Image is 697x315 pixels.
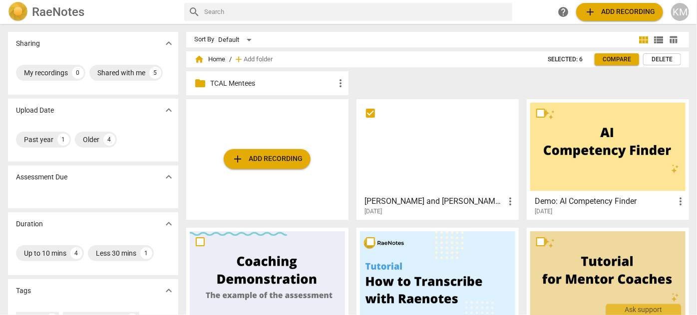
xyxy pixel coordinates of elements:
[671,3,689,21] button: KM
[651,32,666,47] button: List view
[161,216,176,231] button: Show more
[244,56,273,63] span: Add folder
[666,32,681,47] button: Table view
[364,207,382,216] span: [DATE]
[24,135,53,145] div: Past year
[57,134,69,146] div: 1
[224,149,311,169] button: Upload
[16,172,67,182] p: Assessment Due
[643,53,681,65] button: Delete
[335,77,347,89] span: more_vert
[638,34,650,46] span: view_module
[24,68,68,78] div: My recordings
[535,207,552,216] span: [DATE]
[584,6,655,18] span: Add recording
[163,218,175,230] span: expand_more
[140,247,152,259] div: 1
[83,135,99,145] div: Older
[204,4,508,20] input: Search
[232,153,244,165] span: add
[163,285,175,297] span: expand_more
[161,36,176,51] button: Show more
[16,105,54,116] p: Upload Date
[530,103,686,215] a: Demo: AI Competency Finder[DATE]
[96,248,136,258] div: Less 30 mins
[232,153,303,165] span: Add recording
[218,32,255,48] div: Default
[194,77,206,89] span: folder
[636,32,651,47] button: Tile view
[32,5,84,19] h2: RaeNotes
[72,67,84,79] div: 0
[504,195,516,207] span: more_vert
[161,283,176,298] button: Show more
[70,247,82,259] div: 4
[606,304,681,315] div: Ask support
[163,104,175,116] span: expand_more
[652,55,673,64] span: Delete
[584,6,596,18] span: add
[548,55,583,64] span: Selected: 6
[103,134,115,146] div: 4
[557,6,569,18] span: help
[24,248,66,258] div: Up to 10 mins
[360,103,515,215] a: [PERSON_NAME] and [PERSON_NAME]-20250501_140734-Meeting Recording[DATE]
[16,286,31,296] p: Tags
[364,195,504,207] h3: Sarah Schepman and Lynne Sexten-20250501_140734-Meeting Recording
[535,195,675,207] h3: Demo: AI Competency Finder
[194,36,214,43] div: Sort By
[97,68,145,78] div: Shared with me
[675,195,687,207] span: more_vert
[234,54,244,64] span: add
[595,53,639,65] a: Compare
[16,38,40,49] p: Sharing
[554,3,572,21] a: Help
[194,54,225,64] span: Home
[669,35,679,44] span: table_chart
[194,54,204,64] span: home
[8,2,28,22] img: Logo
[188,6,200,18] span: search
[540,53,591,65] button: Selected: 6
[210,78,335,89] p: TCAL Mentees
[16,219,43,229] p: Duration
[603,55,631,64] span: Compare
[163,37,175,49] span: expand_more
[229,56,232,63] span: /
[163,171,175,183] span: expand_more
[149,67,161,79] div: 5
[161,103,176,118] button: Show more
[8,2,176,22] a: LogoRaeNotes
[576,3,663,21] button: Upload
[161,169,176,184] button: Show more
[653,34,665,46] span: view_list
